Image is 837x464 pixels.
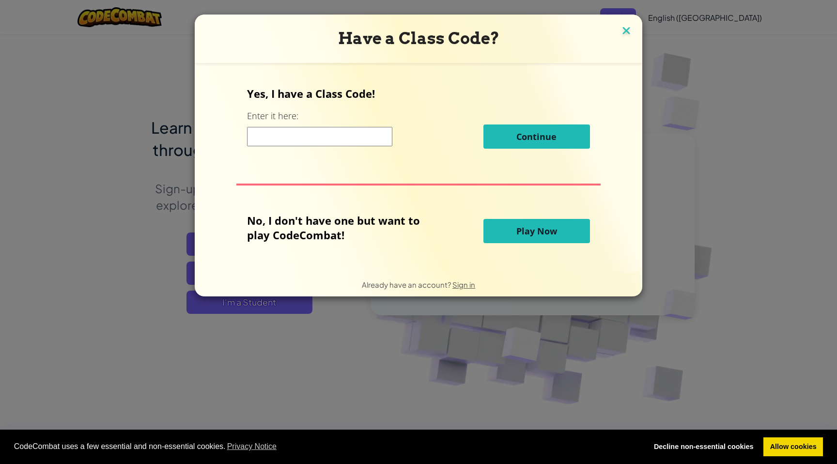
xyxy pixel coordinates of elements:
img: close icon [620,24,633,39]
span: CodeCombat uses a few essential and non-essential cookies. [14,439,640,454]
span: Already have an account? [362,280,452,289]
span: Have a Class Code? [338,29,499,48]
label: Enter it here: [247,110,298,122]
button: Continue [483,124,590,149]
a: learn more about cookies [226,439,279,454]
p: Yes, I have a Class Code! [247,86,589,101]
span: Continue [516,131,557,142]
button: Play Now [483,219,590,243]
p: No, I don't have one but want to play CodeCombat! [247,213,434,242]
a: allow cookies [763,437,823,457]
a: deny cookies [647,437,760,457]
a: Sign in [452,280,475,289]
span: Play Now [516,225,557,237]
